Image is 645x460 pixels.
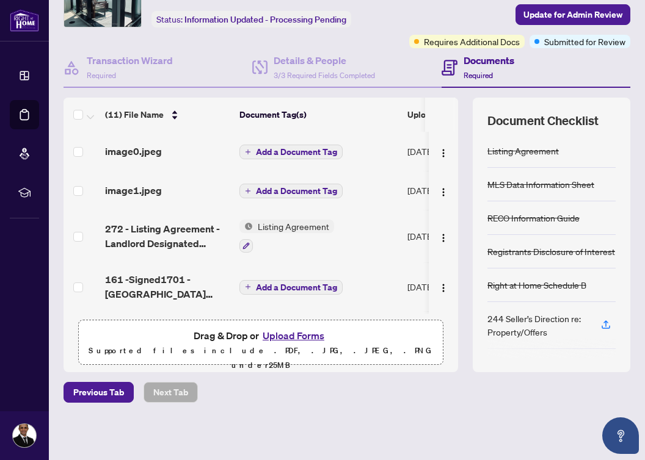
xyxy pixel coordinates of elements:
div: 244 Seller’s Direction re: Property/Offers [487,312,586,339]
span: image0.jpeg [105,144,162,159]
button: Add a Document Tag [239,145,343,159]
button: Upload Forms [259,328,328,343]
span: Add a Document Tag [256,148,337,156]
img: Logo [439,148,448,158]
button: Logo [434,181,453,200]
h4: Transaction Wizard [87,53,173,68]
span: Information Updated - Processing Pending [184,14,346,25]
span: plus [245,149,251,155]
td: [DATE] [403,210,486,262]
th: Upload Date [403,98,486,132]
button: Logo [434,226,453,246]
span: Previous Tab [73,383,124,402]
img: Profile Icon [13,424,36,447]
button: Logo [434,142,453,161]
td: [DATE] [403,171,486,210]
button: Status IconListing Agreement [239,220,334,253]
span: Update for Admin Review [523,5,622,24]
td: [DATE] [403,262,486,311]
span: 3/3 Required Fields Completed [274,71,375,80]
div: RECO Information Guide [487,211,580,225]
h4: Details & People [274,53,375,68]
span: Submitted for Review [544,35,625,48]
button: Add a Document Tag [239,279,343,295]
button: Logo [434,277,453,296]
img: Logo [439,283,448,293]
p: Supported files include .PDF, .JPG, .JPEG, .PNG under 25 MB [86,343,435,373]
button: Add a Document Tag [239,144,343,160]
th: (11) File Name [100,98,235,132]
span: 161 -Signed1701 -[GEOGRAPHIC_DATA] Registrant Disclosure of Interest Disposition of Prop EXECUTED... [105,272,230,301]
div: MLS Data Information Sheet [487,178,594,191]
td: [DATE] [403,132,486,171]
button: Previous Tab [64,382,134,403]
img: Logo [439,187,448,197]
span: Required [464,71,493,80]
button: Next Tab [144,382,198,403]
div: Listing Agreement [487,144,559,157]
span: Listing Agreement [253,220,334,233]
div: Status: [151,11,351,27]
span: plus [245,284,251,290]
span: plus [245,188,251,194]
button: Update for Admin Review [516,4,630,25]
button: Add a Document Tag [239,184,343,198]
img: logo [10,9,39,32]
h4: Documents [464,53,514,68]
span: Required [87,71,116,80]
span: Requires Additional Docs [424,35,520,48]
img: Status Icon [239,220,253,233]
td: [DATE] [403,311,486,364]
span: 272 - Listing Agreement - Landlord Designated Representation Agreement - Signed.pdf [105,221,230,251]
button: Add a Document Tag [239,280,343,295]
div: Registrants Disclosure of Interest [487,245,615,258]
span: Add a Document Tag [256,283,337,292]
div: Right at Home Schedule B [487,278,586,292]
span: (11) File Name [105,108,164,121]
button: Add a Document Tag [239,183,343,199]
span: Document Checklist [487,112,599,129]
span: Upload Date [407,108,456,121]
span: Drag & Drop orUpload FormsSupported files include .PDF, .JPG, .JPEG, .PNG under25MB [79,320,443,380]
img: Logo [439,233,448,243]
button: Open asap [602,417,639,454]
th: Document Tag(s) [235,98,403,132]
span: Drag & Drop or [194,328,328,343]
span: Add a Document Tag [256,187,337,195]
span: image1.jpeg [105,183,162,198]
